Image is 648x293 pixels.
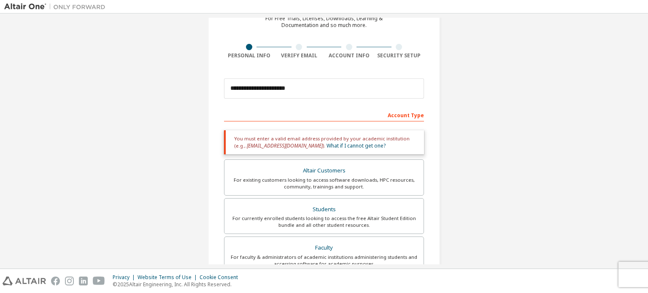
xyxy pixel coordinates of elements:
[51,277,60,285] img: facebook.svg
[224,108,424,121] div: Account Type
[113,274,138,281] div: Privacy
[138,274,200,281] div: Website Terms of Use
[3,277,46,285] img: altair_logo.svg
[374,52,424,59] div: Security Setup
[229,254,418,267] div: For faculty & administrators of academic institutions administering students and accessing softwa...
[65,277,74,285] img: instagram.svg
[327,142,386,149] a: What if I cannot get one?
[4,3,110,11] img: Altair One
[229,215,418,228] div: For currently enrolled students looking to access the free Altair Student Edition bundle and all ...
[265,15,383,29] div: For Free Trials, Licenses, Downloads, Learning & Documentation and so much more.
[224,52,274,59] div: Personal Info
[224,130,424,154] div: You must enter a valid email address provided by your academic institution (e.g., ).
[229,204,418,215] div: Students
[93,277,105,285] img: youtube.svg
[229,242,418,254] div: Faculty
[79,277,88,285] img: linkedin.svg
[274,52,324,59] div: Verify Email
[200,274,243,281] div: Cookie Consent
[324,52,374,59] div: Account Info
[229,177,418,190] div: For existing customers looking to access software downloads, HPC resources, community, trainings ...
[247,142,323,149] span: [EMAIL_ADDRESS][DOMAIN_NAME]
[113,281,243,288] p: © 2025 Altair Engineering, Inc. All Rights Reserved.
[229,165,418,177] div: Altair Customers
